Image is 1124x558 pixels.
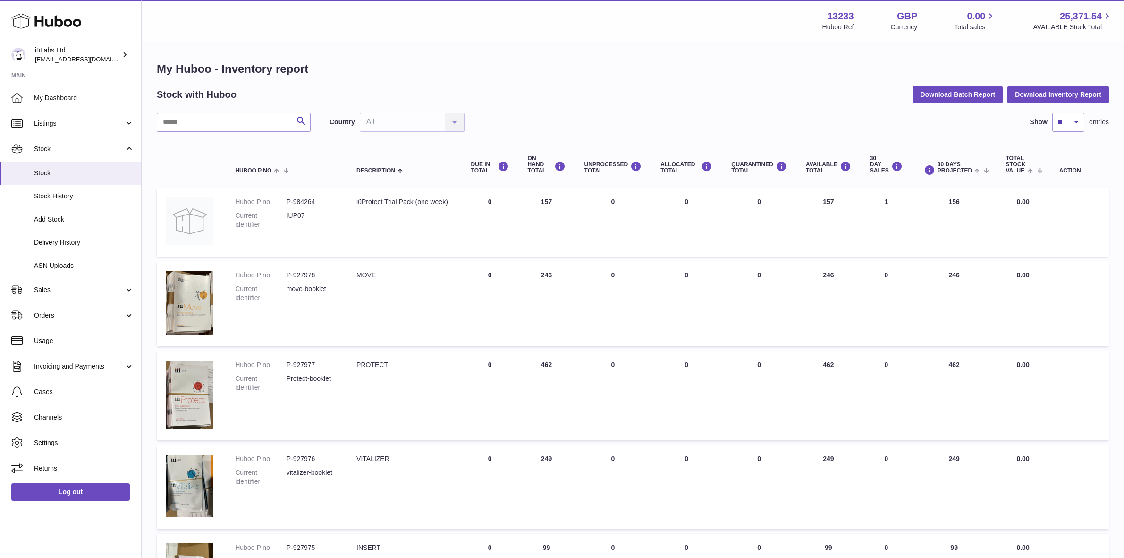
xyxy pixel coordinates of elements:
[356,455,452,464] div: VITALIZER
[518,261,575,346] td: 246
[34,362,124,371] span: Invoicing and Payments
[651,188,722,257] td: 0
[356,361,452,369] div: PROTECT
[287,455,338,464] dd: P-927976
[731,161,787,174] div: QUARANTINED Total
[651,351,722,440] td: 0
[651,261,722,346] td: 0
[34,413,134,422] span: Channels
[287,211,338,229] dd: IUP07
[861,351,912,440] td: 0
[157,61,1109,77] h1: My Huboo - Inventory report
[912,351,997,440] td: 462
[235,271,286,280] dt: Huboo P no
[34,238,134,247] span: Delivery History
[954,23,996,32] span: Total sales
[34,311,124,320] span: Orders
[287,361,338,369] dd: P-927977
[235,455,286,464] dt: Huboo P no
[34,169,134,178] span: Stock
[34,119,124,128] span: Listings
[462,445,518,529] td: 0
[235,168,271,174] span: Huboo P no
[938,162,972,174] span: 30 DAYS PROJECTED
[35,55,139,63] span: [EMAIL_ADDRESS][DOMAIN_NAME]
[912,188,997,257] td: 156
[757,455,761,463] span: 0
[356,197,452,206] div: iüProtect Trial Pack (one week)
[235,543,286,552] dt: Huboo P no
[575,445,651,529] td: 0
[34,261,134,270] span: ASN Uploads
[828,10,854,23] strong: 13233
[235,197,286,206] dt: Huboo P no
[330,118,355,127] label: Country
[1089,118,1109,127] span: entries
[1059,168,1099,174] div: Action
[757,361,761,369] span: 0
[34,387,134,396] span: Cases
[757,271,761,279] span: 0
[528,155,566,174] div: ON HAND Total
[861,445,912,529] td: 0
[235,468,286,486] dt: Current identifier
[518,351,575,440] td: 462
[912,445,997,529] td: 249
[34,192,134,201] span: Stock History
[356,543,452,552] div: INSERT
[1033,10,1113,32] a: 25,371.54 AVAILABLE Stock Total
[235,374,286,392] dt: Current identifier
[913,86,1003,103] button: Download Batch Report
[912,261,997,346] td: 246
[34,464,134,473] span: Returns
[796,261,861,346] td: 246
[287,284,338,302] dd: move-booklet
[796,351,861,440] td: 462
[235,361,286,369] dt: Huboo P no
[870,155,903,174] div: 30 DAY SALES
[967,10,986,23] span: 0.00
[11,483,130,500] a: Log out
[462,261,518,346] td: 0
[462,351,518,440] td: 0
[660,161,712,174] div: ALLOCATED Total
[861,261,912,346] td: 0
[575,261,651,346] td: 0
[287,271,338,280] dd: P-927978
[34,94,134,103] span: My Dashboard
[584,161,642,174] div: UNPROCESSED Total
[157,88,237,101] h2: Stock with Huboo
[518,445,575,529] td: 249
[34,215,134,224] span: Add Stock
[806,161,851,174] div: AVAILABLE Total
[897,10,917,23] strong: GBP
[235,284,286,302] dt: Current identifier
[34,145,124,154] span: Stock
[166,361,213,429] img: product image
[1030,118,1048,127] label: Show
[1016,198,1029,206] span: 0.00
[287,197,338,206] dd: P-984264
[822,23,854,32] div: Huboo Ref
[1007,86,1109,103] button: Download Inventory Report
[575,188,651,257] td: 0
[1016,271,1029,279] span: 0.00
[166,197,213,245] img: product image
[287,374,338,392] dd: Protect-booklet
[861,188,912,257] td: 1
[1016,361,1029,369] span: 0.00
[34,285,124,294] span: Sales
[166,271,213,335] img: product image
[166,455,213,517] img: product image
[35,46,120,64] div: iüLabs Ltd
[651,445,722,529] td: 0
[1016,455,1029,463] span: 0.00
[34,438,134,447] span: Settings
[235,211,286,229] dt: Current identifier
[575,351,651,440] td: 0
[356,168,395,174] span: Description
[471,161,509,174] div: DUE IN TOTAL
[1060,10,1102,23] span: 25,371.54
[1006,155,1025,174] span: Total stock value
[1033,23,1113,32] span: AVAILABLE Stock Total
